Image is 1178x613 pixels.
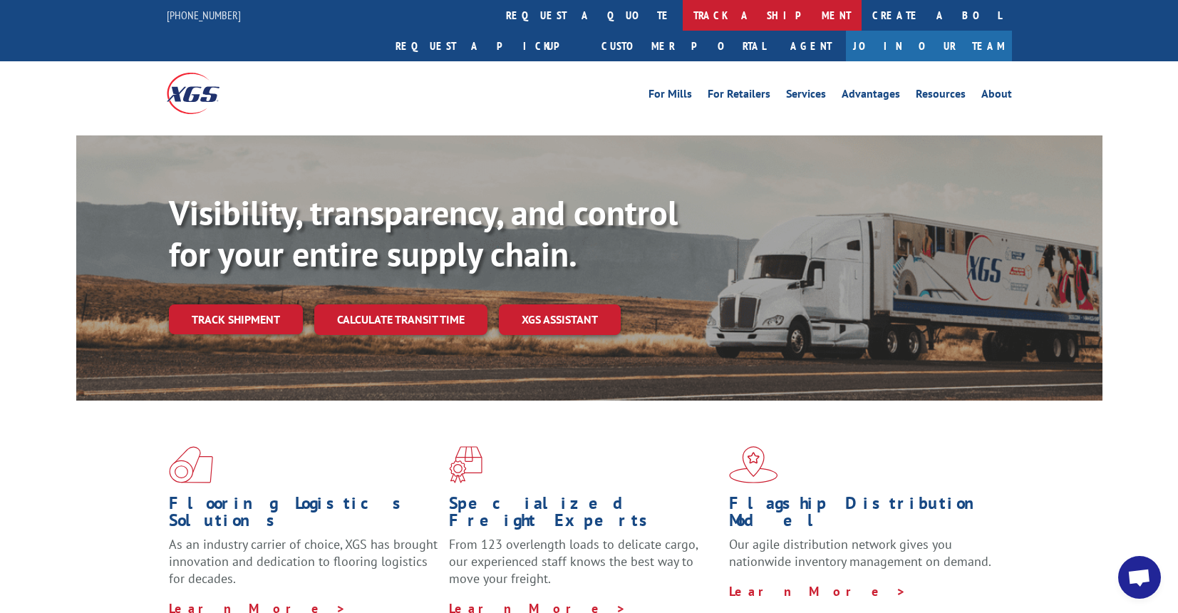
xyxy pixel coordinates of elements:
[981,88,1012,104] a: About
[729,536,991,570] span: Our agile distribution network gives you nationwide inventory management on demand.
[169,536,438,587] span: As an industry carrier of choice, XGS has brought innovation and dedication to flooring logistics...
[842,88,900,104] a: Advantages
[169,446,213,483] img: xgs-icon-total-supply-chain-intelligence-red
[314,304,487,335] a: Calculate transit time
[169,495,438,536] h1: Flooring Logistics Solutions
[449,495,718,536] h1: Specialized Freight Experts
[449,536,718,599] p: From 123 overlength loads to delicate cargo, our experienced staff knows the best way to move you...
[649,88,692,104] a: For Mills
[916,88,966,104] a: Resources
[786,88,826,104] a: Services
[499,304,621,335] a: XGS ASSISTANT
[846,31,1012,61] a: Join Our Team
[449,446,482,483] img: xgs-icon-focused-on-flooring-red
[729,495,998,536] h1: Flagship Distribution Model
[385,31,591,61] a: Request a pickup
[708,88,770,104] a: For Retailers
[1118,556,1161,599] div: Open chat
[591,31,776,61] a: Customer Portal
[167,8,241,22] a: [PHONE_NUMBER]
[169,304,303,334] a: Track shipment
[776,31,846,61] a: Agent
[729,446,778,483] img: xgs-icon-flagship-distribution-model-red
[729,583,906,599] a: Learn More >
[169,190,678,276] b: Visibility, transparency, and control for your entire supply chain.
